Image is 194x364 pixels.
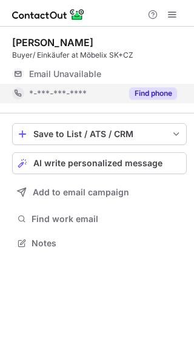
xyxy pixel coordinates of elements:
div: Buyer/ Einkäufer at Möbelix SK+CZ [12,50,187,61]
button: Reveal Button [129,87,177,99]
button: Add to email campaign [12,181,187,203]
span: Add to email campaign [33,187,129,197]
span: Find work email [32,214,182,224]
div: [PERSON_NAME] [12,36,93,49]
button: Notes [12,235,187,252]
button: AI write personalized message [12,152,187,174]
span: Notes [32,238,182,249]
button: Find work email [12,211,187,227]
span: AI write personalized message [33,158,162,168]
button: save-profile-one-click [12,123,187,145]
img: ContactOut v5.3.10 [12,7,85,22]
span: Email Unavailable [29,69,101,79]
div: Save to List / ATS / CRM [33,129,166,139]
